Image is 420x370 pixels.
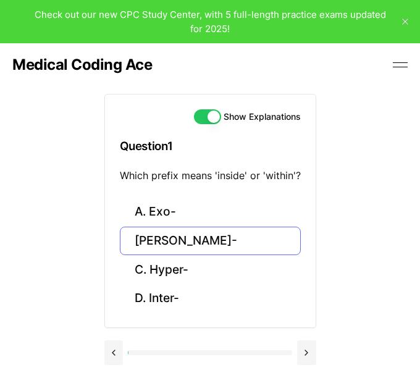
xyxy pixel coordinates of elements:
button: D. Inter- [120,284,301,313]
p: Which prefix means 'inside' or 'within'? [120,168,301,183]
button: C. Hyper- [120,255,301,284]
label: Show Explanations [224,112,301,121]
button: A. Exo- [120,198,301,227]
button: [PERSON_NAME]- [120,227,301,256]
button: close [395,12,415,32]
span: Check out our new CPC Study Center, with 5 full-length practice exams updated for 2025! [35,9,386,35]
h3: Question 1 [120,128,301,164]
a: Medical Coding Ace [12,57,152,72]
